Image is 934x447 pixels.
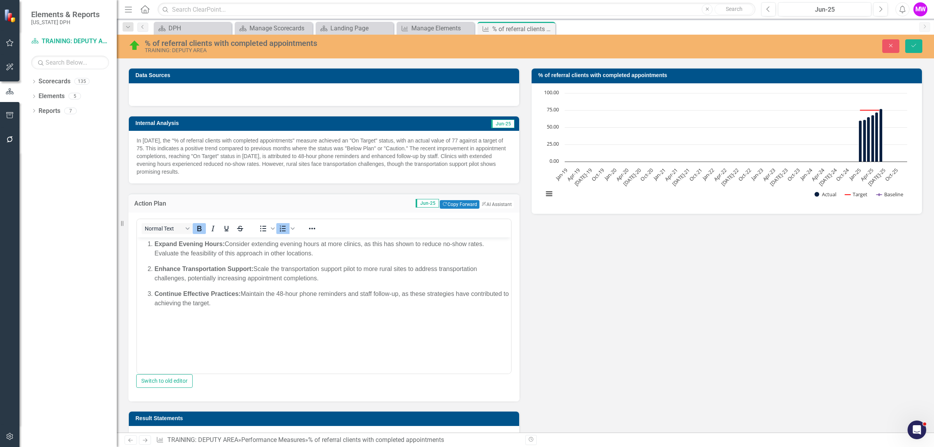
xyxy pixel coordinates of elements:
[863,120,866,162] path: Feb-25, 61. Actual.
[859,120,862,162] path: Jan-25, 60. Actual.
[440,200,479,209] button: Copy Forward
[550,157,559,164] text: 0.00
[778,2,871,16] button: Jun-25
[492,24,553,34] div: % of referral clients with completed appointments
[798,166,814,182] text: Jan-24
[602,167,618,182] text: Jan-20
[411,23,472,33] div: Manage Elements
[167,436,238,443] a: TRAINING: DEPUTY AREA
[539,89,914,206] div: Chart. Highcharts interactive chart.
[538,72,918,78] h3: % of referral clients with completed appointments
[4,9,18,22] img: ClearPoint Strategy
[135,120,379,126] h3: Internal Analysis
[39,92,65,101] a: Elements
[64,107,77,114] div: 7
[715,4,753,15] button: Search
[137,238,511,373] iframe: Rich Text Area
[145,225,183,232] span: Normal Text
[867,117,870,162] path: Mar-25, 65. Actual.
[871,115,874,162] path: Apr-25, 68. Actual.
[590,167,606,182] text: Oct-19
[330,23,392,33] div: Landing Page
[206,223,219,234] button: Italic
[845,191,868,198] button: Show Target
[318,23,392,33] a: Landing Page
[815,191,836,198] button: Show Actual
[875,112,878,162] path: May-25, 72. Actual.
[145,48,578,53] div: TRAINING: DEPUTY AREA
[671,167,691,187] text: [DATE]-21
[491,120,514,128] span: Jun-25
[305,223,319,234] button: Reveal or hide additional toolbar items
[614,167,630,182] text: Apr-20
[913,2,927,16] button: MW
[639,167,655,182] text: Oct-20
[737,167,752,182] text: Oct-22
[810,166,826,182] text: Apr-24
[276,223,296,234] div: Numbered list
[908,421,926,439] iframe: Intercom live chat
[145,39,578,48] div: % of referral clients with completed appointments
[156,436,520,445] div: » »
[39,107,60,116] a: Reports
[883,167,899,182] text: Oct-25
[136,374,193,388] button: Switch to old editor
[74,78,90,85] div: 135
[834,166,850,182] text: Oct-24
[193,223,206,234] button: Bold
[663,167,679,182] text: Apr-21
[156,23,230,33] a: DPH
[39,77,70,86] a: Scorecards
[158,3,755,16] input: Search ClearPoint...
[761,167,777,182] text: Apr-23
[847,167,863,182] text: Jan-25
[169,23,230,33] div: DPH
[142,223,192,234] button: Block Normal Text
[241,436,305,443] a: Performance Measures
[134,200,227,207] h3: Action Plan
[135,415,515,421] h3: Result Statements
[416,199,439,208] span: Jun-25
[31,56,109,69] input: Search Below...
[769,167,789,187] text: [DATE]-23
[547,106,559,113] text: 75.00
[781,5,869,14] div: Jun-25
[880,109,883,162] path: Jun-25, 77. Actual.
[135,72,515,78] h3: Data Sources
[479,201,514,208] button: AI Assistant
[539,89,911,206] svg: Interactive chart
[256,223,276,234] div: Bullet list
[249,23,311,33] div: Manage Scorecards
[876,191,904,198] button: Show Baseline
[547,140,559,147] text: 25.00
[726,6,743,12] span: Search
[220,223,233,234] button: Underline
[817,166,838,187] text: [DATE]-24
[233,223,247,234] button: Strikethrough
[866,167,887,187] text: [DATE]-25
[31,10,100,19] span: Elements & Reports
[68,93,81,100] div: 5
[237,23,311,33] a: Manage Scorecards
[712,167,728,182] text: Apr-22
[688,167,703,182] text: Oct-21
[565,167,581,182] text: Apr-19
[308,436,444,443] div: % of referral clients with completed appointments
[749,167,765,182] text: Jan-23
[573,167,593,187] text: [DATE]-19
[137,137,511,176] p: In [DATE], the "% of referral clients with completed appointments" measure achieved an "On Target...
[544,89,559,96] text: 100.00
[859,167,874,182] text: Apr-25
[786,167,801,182] text: Oct-23
[547,123,559,130] text: 50.00
[720,167,740,187] text: [DATE]-22
[651,167,667,182] text: Jan-21
[553,167,569,182] text: Jan-19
